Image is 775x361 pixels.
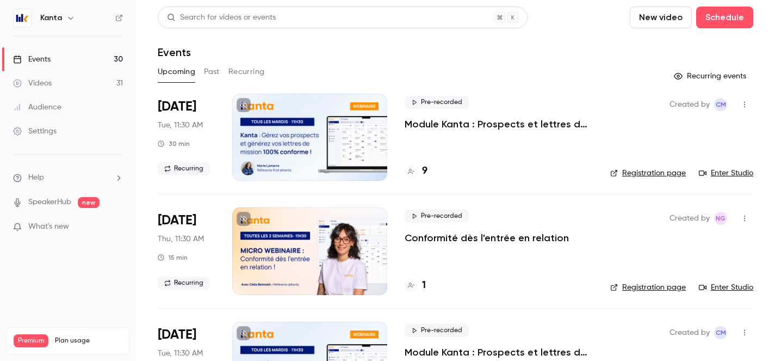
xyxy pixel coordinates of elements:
[158,234,204,244] span: Thu, 11:30 AM
[110,222,123,232] iframe: Noticeable Trigger
[716,326,726,339] span: CM
[422,164,427,179] h4: 9
[158,63,195,81] button: Upcoming
[158,207,215,295] div: Sep 18 Thu, 11:30 AM (Europe/Paris)
[204,63,220,81] button: Past
[716,98,726,111] span: CM
[28,197,71,208] a: SpeakerHub
[669,98,710,111] span: Created by
[158,94,215,181] div: Sep 16 Tue, 11:30 AM (Europe/Paris)
[228,63,265,81] button: Recurring
[714,98,727,111] span: Charlotte MARTEL
[13,172,123,183] li: help-dropdown-opener
[405,118,593,131] a: Module Kanta : Prospects et lettres de mission
[696,7,753,28] button: Schedule
[405,324,469,337] span: Pre-recorded
[714,212,727,225] span: Nicolas Guitard
[630,7,692,28] button: New video
[158,120,203,131] span: Tue, 11:30 AM
[610,168,686,179] a: Registration page
[158,277,210,290] span: Recurring
[14,9,31,27] img: Kanta
[405,346,593,359] a: Module Kanta : Prospects et lettres de mission
[158,139,190,148] div: 30 min
[405,231,569,244] a: Conformité dès l'entrée en relation
[158,162,210,175] span: Recurring
[714,326,727,339] span: Charlotte MARTEL
[405,96,469,109] span: Pre-recorded
[78,197,100,208] span: new
[158,348,203,359] span: Tue, 11:30 AM
[40,13,62,23] h6: Kanta
[699,168,753,179] a: Enter Studio
[716,212,726,225] span: NG
[610,282,686,293] a: Registration page
[669,326,710,339] span: Created by
[158,253,188,262] div: 15 min
[13,78,52,89] div: Videos
[699,282,753,293] a: Enter Studio
[158,46,191,59] h1: Events
[13,126,57,137] div: Settings
[669,212,710,225] span: Created by
[158,212,196,229] span: [DATE]
[14,334,48,347] span: Premium
[422,278,426,293] h4: 1
[28,221,69,232] span: What's new
[55,336,122,345] span: Plan usage
[158,98,196,115] span: [DATE]
[167,12,276,23] div: Search for videos or events
[669,68,753,85] button: Recurring events
[405,164,427,179] a: 9
[405,210,469,223] span: Pre-recorded
[13,54,51,65] div: Events
[158,326,196,344] span: [DATE]
[405,278,426,293] a: 1
[28,172,44,183] span: Help
[13,102,61,113] div: Audience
